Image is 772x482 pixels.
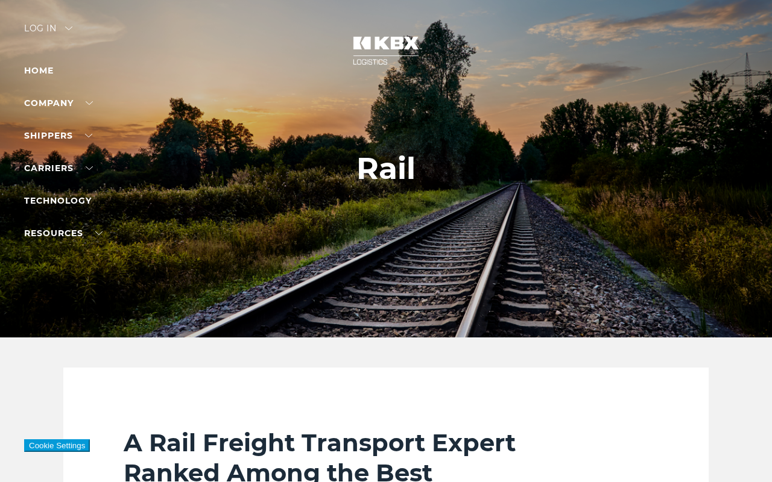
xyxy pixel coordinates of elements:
[341,24,431,77] img: kbx logo
[65,27,72,30] img: arrow
[24,65,54,76] a: Home
[24,24,72,42] div: Log in
[24,130,92,141] a: SHIPPERS
[24,195,92,206] a: Technology
[712,424,772,482] iframe: Chat Widget
[24,98,93,108] a: Company
[24,228,103,239] a: RESOURCES
[24,163,93,174] a: Carriers
[24,439,90,452] button: Cookie Settings
[356,151,416,186] h1: Rail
